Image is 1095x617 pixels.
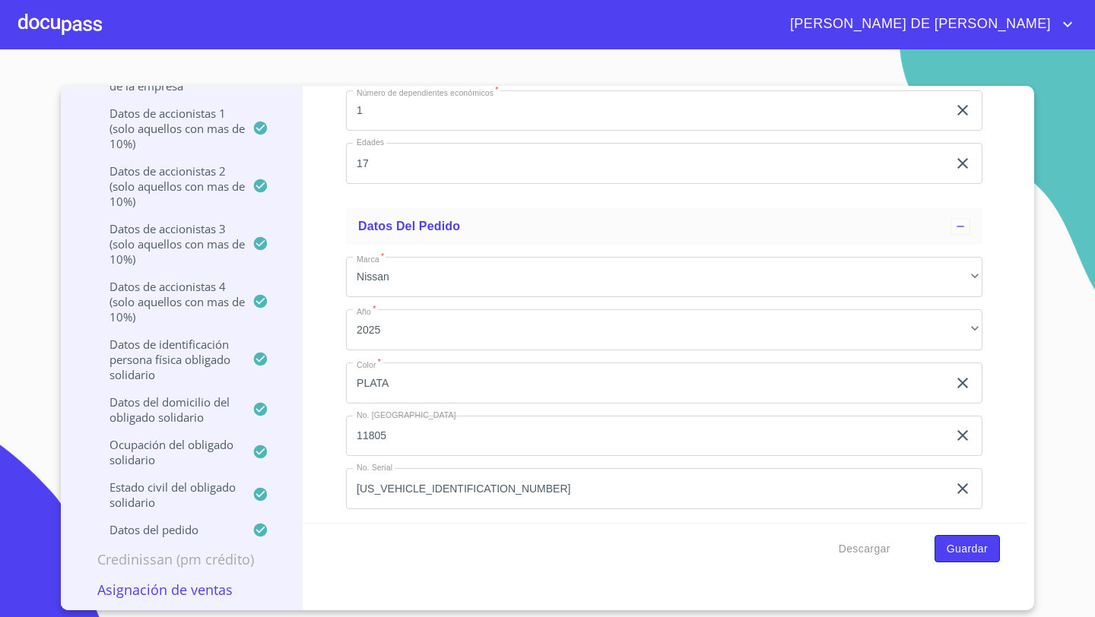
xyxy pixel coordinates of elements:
[954,154,972,172] button: clear input
[79,337,252,382] p: Datos de Identificación Persona Física Obligado Solidario
[839,539,890,558] span: Descargar
[954,101,972,119] button: clear input
[954,374,972,392] button: clear input
[954,426,972,445] button: clear input
[833,535,897,563] button: Descargar
[779,12,1058,36] span: [PERSON_NAME] DE [PERSON_NAME]
[79,163,252,209] p: Datos de accionistas 2 (solo aquellos con mas de 10%)
[346,208,982,245] div: Datos del pedido
[79,106,252,151] p: Datos de accionistas 1 (solo aquellos con mas de 10%)
[346,257,982,298] div: Nissan
[947,539,988,558] span: Guardar
[79,581,284,599] p: Asignación de Ventas
[79,221,252,267] p: Datos de accionistas 3 (solo aquellos con mas de 10%)
[79,394,252,425] p: Datos del Domicilio del Obligado Solidario
[954,479,972,498] button: clear input
[79,279,252,324] p: Datos de accionistas 4 (solo aquellos con mas de 10%)
[358,220,460,233] span: Datos del pedido
[79,437,252,467] p: Ocupación del Obligado Solidario
[79,522,252,537] p: Datos del pedido
[346,309,982,350] div: 2025
[779,12,1077,36] button: account of current user
[935,535,1000,563] button: Guardar
[79,479,252,510] p: Estado Civil del Obligado Solidario
[79,550,284,568] p: Credinissan (PM crédito)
